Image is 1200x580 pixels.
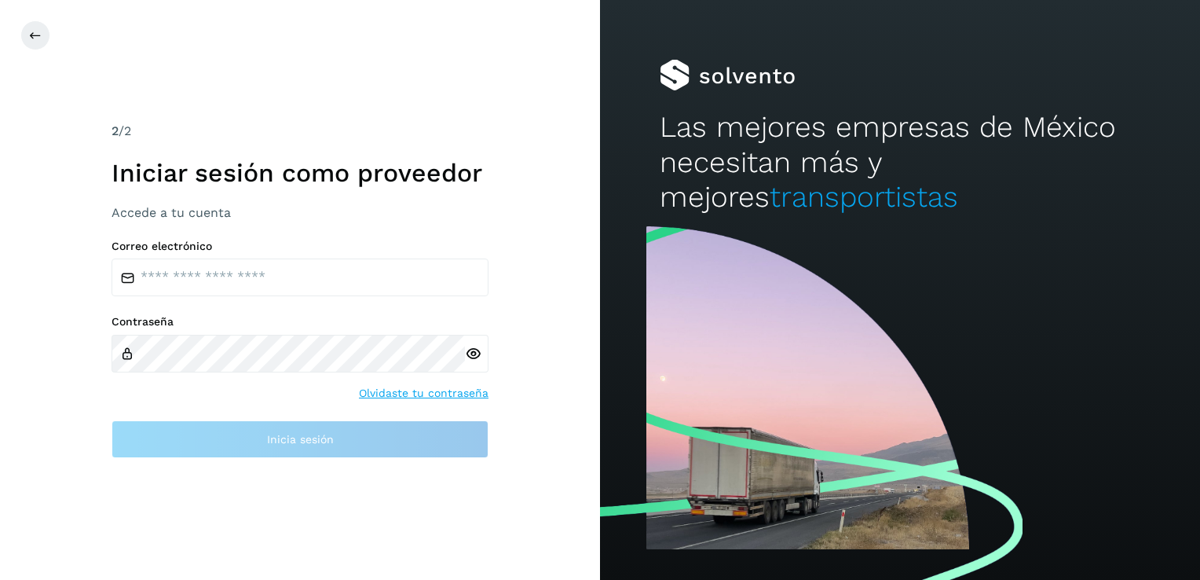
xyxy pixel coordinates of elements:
[112,205,488,220] h3: Accede a tu cuenta
[112,158,488,188] h1: Iniciar sesión como proveedor
[112,122,488,141] div: /2
[770,180,958,214] span: transportistas
[112,240,488,253] label: Correo electrónico
[359,385,488,402] a: Olvidaste tu contraseña
[112,123,119,138] span: 2
[112,420,488,458] button: Inicia sesión
[112,315,488,329] label: Contraseña
[267,434,334,445] span: Inicia sesión
[660,110,1140,215] h2: Las mejores empresas de México necesitan más y mejores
